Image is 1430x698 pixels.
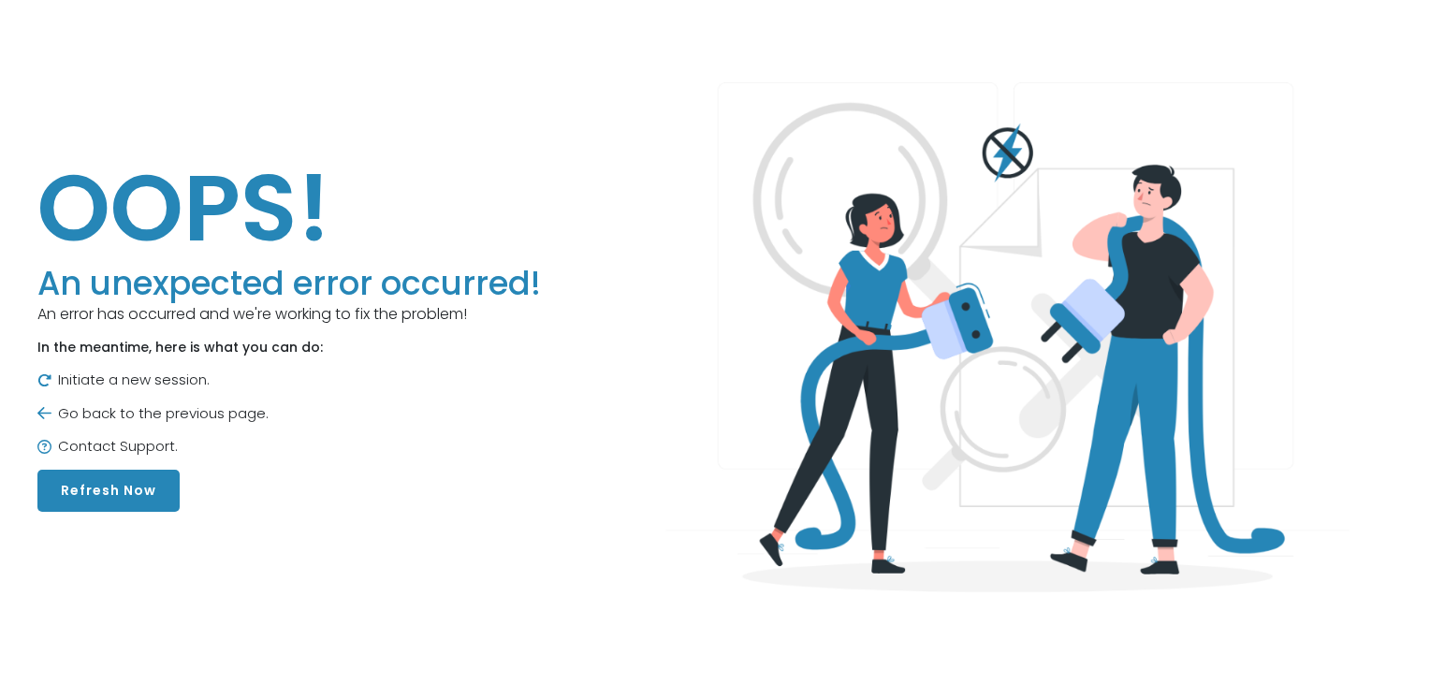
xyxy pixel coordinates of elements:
h1: OOPS! [37,152,541,264]
p: Contact Support. [37,436,541,458]
h3: An unexpected error occurred! [37,264,541,303]
button: Refresh Now [37,470,180,512]
p: In the meantime, here is what you can do: [37,338,541,357]
p: Go back to the previous page. [37,403,541,425]
p: Initiate a new session. [37,370,541,391]
p: An error has occurred and we're working to fix the problem! [37,303,541,326]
